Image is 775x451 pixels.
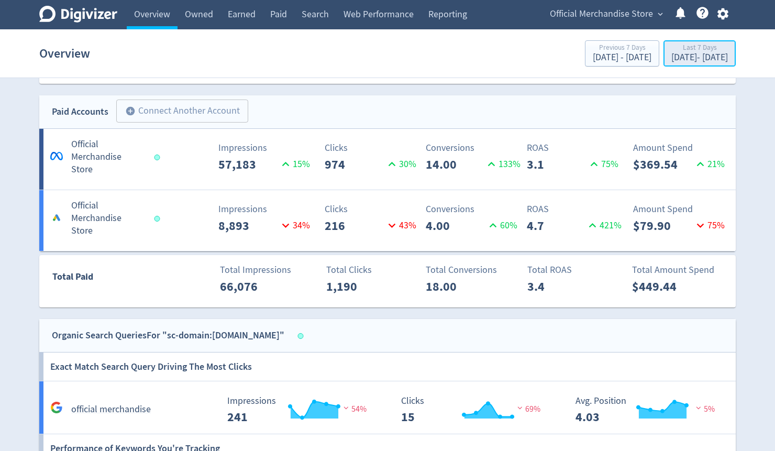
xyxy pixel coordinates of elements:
[325,216,385,235] p: 216
[632,263,727,277] p: Total Amount Spend
[218,216,279,235] p: 8,893
[693,404,704,412] img: negative-performance.svg
[108,101,248,123] a: Connect Another Account
[298,333,307,339] span: Data last synced: 15 Aug 2025, 6:02am (AEST)
[222,396,379,424] svg: Impressions 241
[426,263,521,277] p: Total Conversions
[527,216,585,235] p: 4.7
[546,6,666,23] button: Official Merchandise Store
[693,404,715,414] span: 5%
[426,141,521,155] p: Conversions
[71,403,151,416] h5: official merchandise
[527,277,588,296] p: 3.4
[220,277,280,296] p: 66,076
[633,202,728,216] p: Amount Spend
[426,202,521,216] p: Conversions
[632,277,692,296] p: $449.44
[633,155,693,174] p: $369.54
[484,157,521,171] p: 133 %
[341,404,367,414] span: 54%
[125,106,136,116] span: add_circle
[220,263,315,277] p: Total Impressions
[587,157,618,171] p: 75 %
[325,202,419,216] p: Clicks
[39,37,90,70] h1: Overview
[40,269,156,289] div: Total Paid
[341,404,351,412] img: negative-performance.svg
[154,216,163,222] span: Data last synced: 15 Aug 2025, 12:01am (AEST)
[527,141,622,155] p: ROAS
[515,404,540,414] span: 69%
[486,218,517,233] p: 60 %
[426,277,486,296] p: 18.00
[218,202,313,216] p: Impressions
[154,155,163,160] span: Data last synced: 15 Aug 2025, 12:01am (AEST)
[663,40,736,67] button: Last 7 Days[DATE]- [DATE]
[326,263,421,277] p: Total Clicks
[50,401,63,414] svg: Google Analytics
[218,141,313,155] p: Impressions
[633,216,693,235] p: $79.90
[71,200,145,237] h5: Official Merchandise Store
[527,155,587,174] p: 3.1
[325,155,385,174] p: 974
[52,104,108,119] div: Paid Accounts
[325,141,419,155] p: Clicks
[570,396,727,424] svg: Avg. Position 4.03
[527,202,622,216] p: ROAS
[693,218,725,233] p: 75 %
[116,100,248,123] button: Connect Another Account
[426,155,484,174] p: 14.00
[671,44,728,53] div: Last 7 Days
[633,141,728,155] p: Amount Spend
[39,381,736,434] a: official merchandise Impressions 241 Impressions 241 54% Clicks 15 Clicks 15 69% Avg. Position 4....
[550,6,653,23] span: Official Merchandise Store
[385,157,416,171] p: 30 %
[693,157,725,171] p: 21 %
[385,218,416,233] p: 43 %
[52,328,284,343] div: Organic Search Queries For "sc-domain:[DOMAIN_NAME]"
[50,353,252,381] h6: Exact Match Search Query Driving The Most Clicks
[527,263,622,277] p: Total ROAS
[218,155,279,174] p: 57,183
[593,53,651,62] div: [DATE] - [DATE]
[71,138,145,176] h5: Official Merchandise Store
[396,396,553,424] svg: Clicks 15
[671,53,728,62] div: [DATE] - [DATE]
[585,40,659,67] button: Previous 7 Days[DATE] - [DATE]
[585,218,622,233] p: 421 %
[326,277,386,296] p: 1,190
[39,129,736,190] a: *Official Merchandise StoreImpressions57,18315%Clicks97430%Conversions14.00133%ROAS3.175%Amount S...
[39,190,736,251] a: Official Merchandise StoreImpressions8,89334%Clicks21643%Conversions4.0060%ROAS4.7421%Amount Spen...
[656,9,665,19] span: expand_more
[593,44,651,53] div: Previous 7 Days
[515,404,525,412] img: negative-performance.svg
[426,216,486,235] p: 4.00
